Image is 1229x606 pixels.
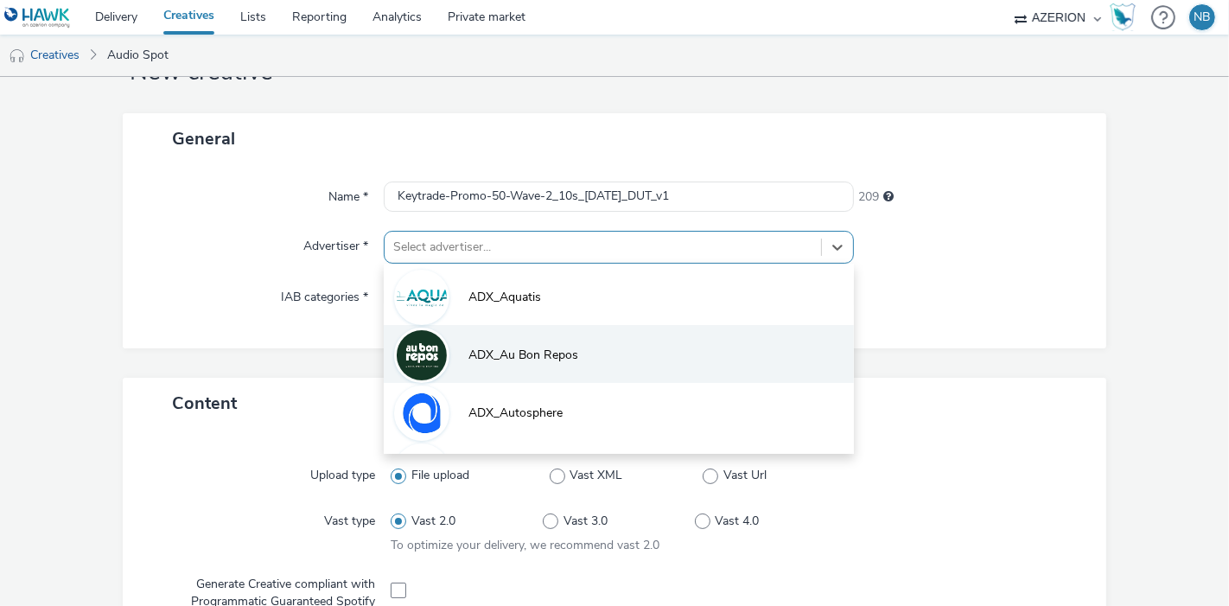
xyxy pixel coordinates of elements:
[1110,3,1143,31] a: Hawk Academy
[9,48,26,65] img: audio
[322,182,375,206] label: Name *
[716,513,760,530] span: Vast 4.0
[397,388,447,438] img: ADX_Autosphere
[384,182,854,212] input: Name
[391,537,659,553] span: To optimize your delivery, we recommend vast 2.0
[274,282,375,306] label: IAB categories *
[1110,3,1136,31] img: Hawk Academy
[397,330,447,380] img: ADX_Au Bon Repos
[468,347,578,364] span: ADX_Au Bon Repos
[172,392,237,415] span: Content
[858,188,879,206] span: 209
[172,127,235,150] span: General
[564,513,608,530] span: Vast 3.0
[411,513,455,530] span: Vast 2.0
[723,467,767,484] span: Vast Url
[411,467,469,484] span: File upload
[883,188,894,206] div: Maximum 255 characters
[1194,4,1211,30] div: NB
[4,7,71,29] img: undefined Logo
[570,467,622,484] span: Vast XML
[468,289,541,306] span: ADX_Aquatis
[397,272,447,322] img: ADX_Aquatis
[397,446,447,496] img: ADX_Biocure
[99,35,177,76] a: Audio Spot
[296,231,375,255] label: Advertiser *
[317,506,382,530] label: Vast type
[468,405,563,422] span: ADX_Autosphere
[303,460,382,484] label: Upload type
